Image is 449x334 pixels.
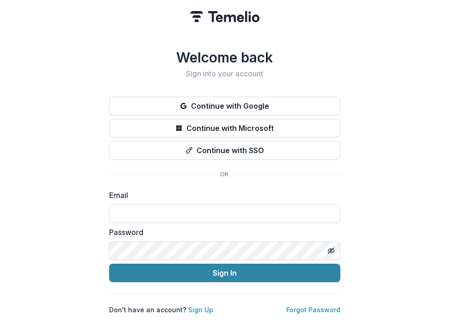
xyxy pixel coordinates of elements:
[109,190,335,201] label: Email
[190,11,259,22] img: Temelio
[109,119,340,137] button: Continue with Microsoft
[109,141,340,160] button: Continue with SSO
[109,227,335,238] label: Password
[109,69,340,78] h2: Sign into your account
[324,243,338,258] button: Toggle password visibility
[286,306,340,314] a: Forgot Password
[109,49,340,66] h1: Welcome back
[188,306,213,314] a: Sign Up
[109,305,213,315] p: Don't have an account?
[109,264,340,282] button: Sign In
[109,97,340,115] button: Continue with Google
